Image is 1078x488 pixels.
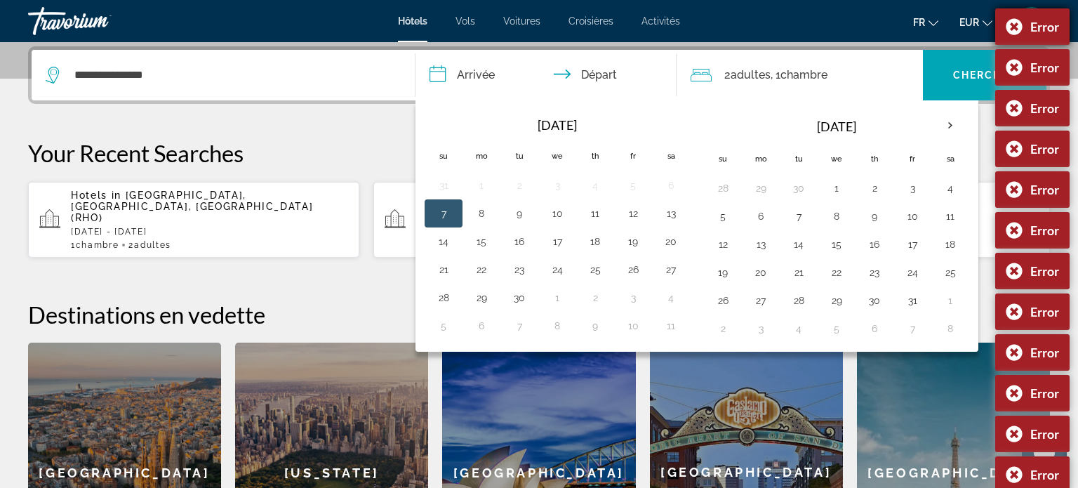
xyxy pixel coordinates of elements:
button: Hotels in [GEOGRAPHIC_DATA], [GEOGRAPHIC_DATA], [GEOGRAPHIC_DATA] (RHO)[DATE] - [DATE]1Chambre2Ad... [28,181,359,258]
button: Chercher [923,50,1046,100]
span: [GEOGRAPHIC_DATA], [GEOGRAPHIC_DATA], [GEOGRAPHIC_DATA] (RHO) [71,190,313,223]
button: Day 23 [508,260,531,279]
button: Day 18 [584,232,606,251]
a: Voitures [503,15,540,27]
button: Day 27 [660,260,682,279]
button: Day 5 [432,316,455,336]
div: Error [1030,223,1059,238]
button: Day 30 [508,288,531,308]
th: [DATE] [463,110,652,140]
button: Travelers: 2 adults, 0 children [677,50,924,100]
button: Day 3 [901,178,924,198]
button: Day 13 [750,235,772,254]
button: Day 2 [584,288,606,308]
button: Day 20 [660,232,682,251]
button: Day 28 [787,291,810,310]
button: Day 13 [660,204,682,223]
div: Error [1030,426,1059,442]
button: Day 10 [901,206,924,226]
p: [DATE] - [DATE] [71,227,348,237]
a: Activités [641,15,680,27]
button: Day 10 [622,316,644,336]
span: , 1 [771,65,827,85]
button: Day 7 [432,204,455,223]
div: Error [1030,100,1059,116]
button: Day 2 [508,176,531,195]
button: Day 14 [432,232,455,251]
button: Day 24 [546,260,568,279]
button: Day 17 [901,235,924,254]
button: Day 15 [470,232,493,251]
button: Day 4 [939,178,961,198]
button: Day 30 [863,291,886,310]
button: Day 9 [863,206,886,226]
button: Day 29 [825,291,848,310]
button: Change currency [959,12,992,32]
button: Day 11 [660,316,682,336]
button: Hotels in Arc De Triomphe - [GEOGRAPHIC_DATA], [GEOGRAPHIC_DATA][DATE] - [DATE]1Chambre1Adulte, 1... [373,181,705,258]
a: Croisières [568,15,613,27]
button: Day 10 [546,204,568,223]
button: Day 11 [939,206,961,226]
button: Check in and out dates [415,50,677,100]
span: Hôtels [398,15,427,27]
button: Day 4 [787,319,810,338]
button: Day 7 [508,316,531,336]
button: Day 21 [787,263,810,282]
button: Day 16 [863,235,886,254]
button: Day 3 [750,319,772,338]
span: 1 [71,240,119,250]
button: Day 8 [939,319,961,338]
div: Error [1030,182,1059,197]
button: Day 7 [901,319,924,338]
button: Day 26 [712,291,734,310]
span: Chambre [76,240,119,250]
button: Day 4 [584,176,606,195]
button: Day 8 [470,204,493,223]
h2: Destinations en vedette [28,301,1050,329]
iframe: Bouton de lancement de la fenêtre de messagerie [1022,432,1067,477]
button: Day 5 [712,206,734,226]
div: Error [1030,141,1059,157]
button: Day 1 [470,176,493,195]
button: Day 15 [825,235,848,254]
button: Day 6 [863,319,886,338]
button: Day 23 [863,263,886,282]
button: Day 2 [712,319,734,338]
div: Error [1030,304,1059,319]
button: Day 28 [712,178,734,198]
button: Day 8 [825,206,848,226]
button: Day 5 [622,176,644,195]
button: Day 24 [901,263,924,282]
button: Day 12 [712,235,734,254]
div: Error [1030,467,1059,482]
button: Day 25 [939,263,961,282]
button: Day 27 [750,291,772,310]
div: Error [1030,263,1059,279]
button: Day 12 [622,204,644,223]
a: Vols [455,15,475,27]
button: Day 30 [787,178,810,198]
a: Travorium [28,3,168,39]
button: Change language [913,12,938,32]
button: Next month [931,110,969,142]
div: Search widget [32,50,1046,100]
button: Day 18 [939,235,961,254]
span: 2 [128,240,171,250]
button: Day 16 [508,232,531,251]
button: Day 31 [432,176,455,195]
p: Your Recent Searches [28,139,1050,167]
div: Error [1030,60,1059,75]
div: Error [1030,19,1059,34]
button: Day 19 [622,232,644,251]
button: Day 9 [584,316,606,336]
span: Chercher [953,70,1017,81]
button: Day 6 [470,316,493,336]
button: Day 1 [939,291,961,310]
button: Day 21 [432,260,455,279]
button: Day 11 [584,204,606,223]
